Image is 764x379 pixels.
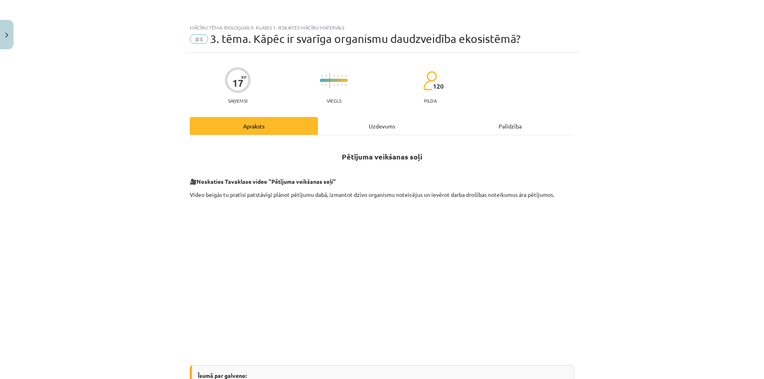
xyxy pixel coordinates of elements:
[342,152,422,161] b: Pētījuma veikšanas soļi
[322,84,322,86] img: icon-short-line-57e1e144782c952c97e751825c79c345078a6d821885a25fce030b3d8c18986b.svg
[241,75,246,79] span: XP
[190,117,318,135] div: Apraksts
[446,117,574,135] div: Palīdzība
[232,78,244,89] div: 17
[318,117,446,135] div: Uzdevums
[5,33,8,38] img: icon-close-lesson-0947bae3869378f0d4975bcd49f059093ad1ed9edebbc8119c70593378902aed.svg
[433,83,444,90] span: 120
[197,178,336,185] strong: Noskaties Tavaklase video "Pētījuma veikšanas soļi"
[190,25,574,30] div: Mācību tēma: Bioloģijas 9. klases 1. ieskaites mācību materiāls
[198,372,247,379] b: Īsumā par galveno:
[327,98,341,103] p: Viegls
[225,98,251,103] p: Saņemsi
[424,98,437,103] p: pilda
[190,190,574,199] p: Video beigās tu pratīsi patstāvīgi plānot pētījumu dabā, izmantot dzīvo organismu noteicējus un i...
[190,177,574,186] p: 🎥
[190,34,208,44] span: #4
[322,75,322,77] img: icon-short-line-57e1e144782c952c97e751825c79c345078a6d821885a25fce030b3d8c18986b.svg
[423,71,437,91] img: students-c634bb4e5e11cddfef0936a35e636f08e4e9abd3cc4e673bd6f9a4125e45ecb1.svg
[210,32,520,45] span: 3. tēma. Kāpēc ir svarīga organismu daudzveidība ekosistēmā?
